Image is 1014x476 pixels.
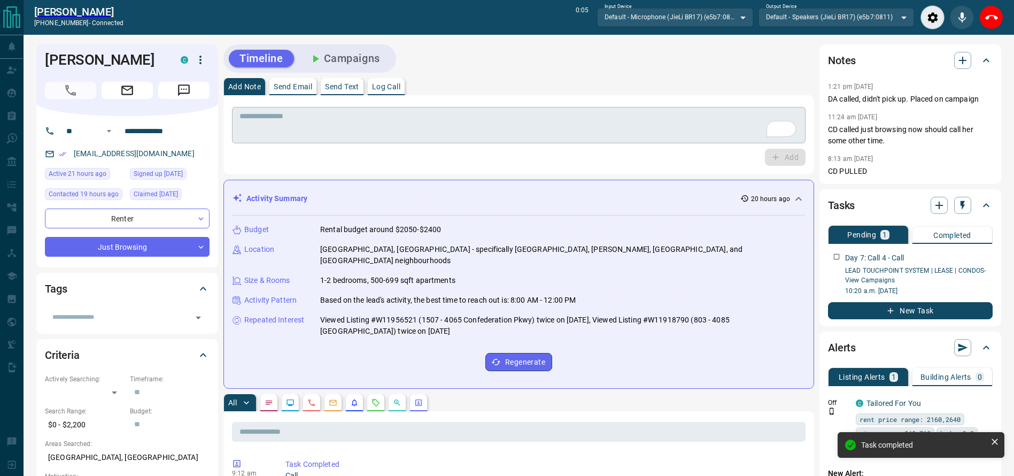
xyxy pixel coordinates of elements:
[828,155,873,163] p: 8:13 am [DATE]
[34,18,123,28] p: [PHONE_NUMBER] -
[244,244,274,255] p: Location
[244,275,290,286] p: Size & Rooms
[244,224,269,235] p: Budget
[920,373,971,381] p: Building Alerts
[860,414,961,425] span: rent price range: 2160,2640
[828,197,855,214] h2: Tasks
[45,209,210,228] div: Renter
[158,82,210,99] span: Message
[866,399,921,408] a: Tailored For You
[130,406,210,416] p: Budget:
[45,406,125,416] p: Search Range:
[839,373,885,381] p: Listing Alerts
[49,189,119,199] span: Contacted 19 hours ago
[828,113,877,121] p: 11:24 am [DATE]
[845,286,993,296] p: 10:20 a.m. [DATE]
[828,339,856,356] h2: Alerts
[828,193,993,218] div: Tasks
[828,48,993,73] div: Notes
[393,398,401,407] svg: Opportunities
[847,231,876,239] p: Pending
[828,83,873,90] p: 1:21 pm [DATE]
[892,373,896,381] p: 1
[130,168,210,183] div: Wed Feb 05 2025
[372,83,400,90] p: Log Call
[45,342,210,368] div: Criteria
[45,280,67,297] h2: Tags
[828,124,993,147] p: CD called just browsing now should call her some other time.
[751,194,790,204] p: 20 hours ago
[860,428,931,439] span: size range: 540,768
[828,52,856,69] h2: Notes
[758,8,914,26] div: Default - Speakers (JieLi BR17) (e5b7:0811)
[828,166,993,177] p: CD PULLED
[320,314,805,337] p: Viewed Listing #W11956521 (1507 - 4065 Confederation Pkwy) twice on [DATE], Viewed Listing #W1191...
[325,83,359,90] p: Send Text
[45,188,125,203] div: Tue Oct 14 2025
[134,189,178,199] span: Claimed [DATE]
[228,83,261,90] p: Add Note
[576,5,589,29] p: 0:05
[265,398,273,407] svg: Notes
[856,400,863,407] div: condos.ca
[49,168,106,179] span: Active 21 hours ago
[45,168,125,183] div: Tue Oct 14 2025
[320,224,441,235] p: Rental budget around $2050-$2400
[979,5,1003,29] div: End Call
[766,3,796,10] label: Output Device
[130,188,210,203] div: Wed Feb 05 2025
[828,398,849,408] p: Off
[828,335,993,360] div: Alerts
[103,125,115,137] button: Open
[485,353,552,371] button: Regenerate
[45,276,210,302] div: Tags
[45,82,96,99] span: Call
[191,310,206,325] button: Open
[298,50,391,67] button: Campaigns
[130,374,210,384] p: Timeframe:
[102,82,153,99] span: Email
[845,252,904,264] p: Day 7: Call 4 - Call
[605,3,632,10] label: Input Device
[74,149,195,158] a: [EMAIL_ADDRESS][DOMAIN_NAME]
[181,56,188,64] div: condos.ca
[246,193,307,204] p: Activity Summary
[320,275,455,286] p: 1-2 bedrooms, 500-699 sqft apartments
[414,398,423,407] svg: Agent Actions
[45,237,210,257] div: Just Browsing
[828,302,993,319] button: New Task
[45,347,80,364] h2: Criteria
[244,314,304,326] p: Repeated Interest
[329,398,337,407] svg: Emails
[320,295,576,306] p: Based on the lead's activity, the best time to reach out is: 8:00 AM - 12:00 PM
[950,5,974,29] div: Mute
[45,374,125,384] p: Actively Searching:
[244,295,297,306] p: Activity Pattern
[371,398,380,407] svg: Requests
[940,428,974,439] span: beds: 2-2
[828,408,835,415] svg: Push Notification Only
[45,439,210,449] p: Areas Searched:
[883,231,887,239] p: 1
[828,94,993,105] p: DA called, didn't pick up. Placed on campaign
[229,50,294,67] button: Timeline
[228,399,237,406] p: All
[45,449,210,466] p: [GEOGRAPHIC_DATA], [GEOGRAPHIC_DATA]
[285,459,801,470] p: Task Completed
[239,112,798,139] textarea: To enrich screen reader interactions, please activate Accessibility in Grammarly extension settings
[274,83,312,90] p: Send Email
[320,244,805,266] p: [GEOGRAPHIC_DATA], [GEOGRAPHIC_DATA] - specifically [GEOGRAPHIC_DATA], [PERSON_NAME], [GEOGRAPHIC...
[59,150,66,158] svg: Email Verified
[933,232,971,239] p: Completed
[845,267,986,284] a: LEAD TOUCHPOINT SYSTEM | LEASE | CONDOS- View Campaigns
[92,19,123,27] span: connected
[978,373,982,381] p: 0
[45,416,125,434] p: $0 - $2,200
[286,398,295,407] svg: Lead Browsing Activity
[134,168,183,179] span: Signed up [DATE]
[34,5,123,18] a: [PERSON_NAME]
[597,8,753,26] div: Default - Microphone (JieLi BR17) (e5b7:0811)
[920,5,945,29] div: Audio Settings
[350,398,359,407] svg: Listing Alerts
